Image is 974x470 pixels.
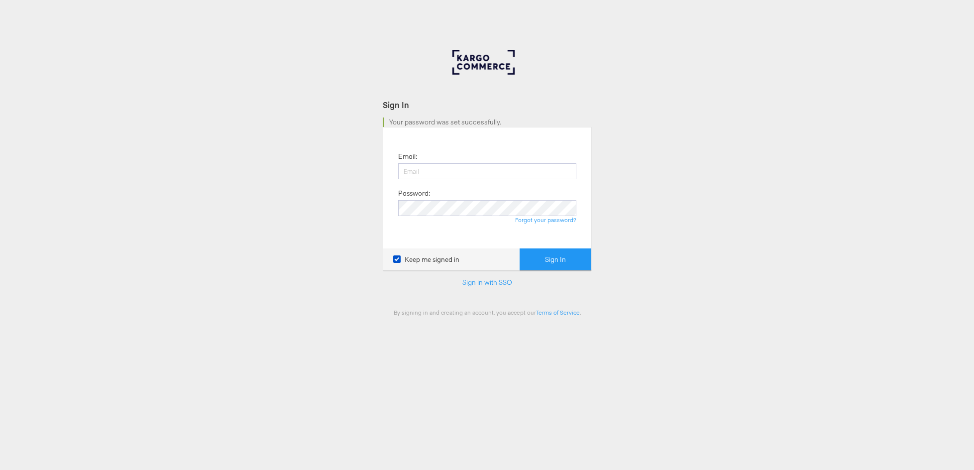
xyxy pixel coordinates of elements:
[536,309,580,316] a: Terms of Service
[520,248,591,271] button: Sign In
[383,99,592,111] div: Sign In
[383,309,592,316] div: By signing in and creating an account, you accept our .
[398,152,417,161] label: Email:
[515,216,576,224] a: Forgot your password?
[398,163,576,179] input: Email
[462,278,512,287] a: Sign in with SSO
[393,255,459,264] label: Keep me signed in
[383,117,592,127] div: Your password was set successfully.
[398,189,430,198] label: Password:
